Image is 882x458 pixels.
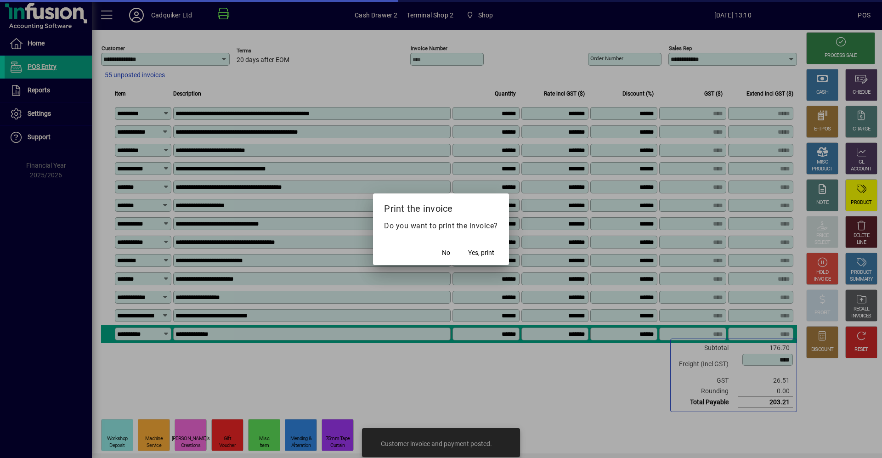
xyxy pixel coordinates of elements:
[384,221,498,232] p: Do you want to print the invoice?
[464,245,498,261] button: Yes, print
[442,248,450,258] span: No
[431,245,461,261] button: No
[373,193,509,220] h2: Print the invoice
[468,248,494,258] span: Yes, print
